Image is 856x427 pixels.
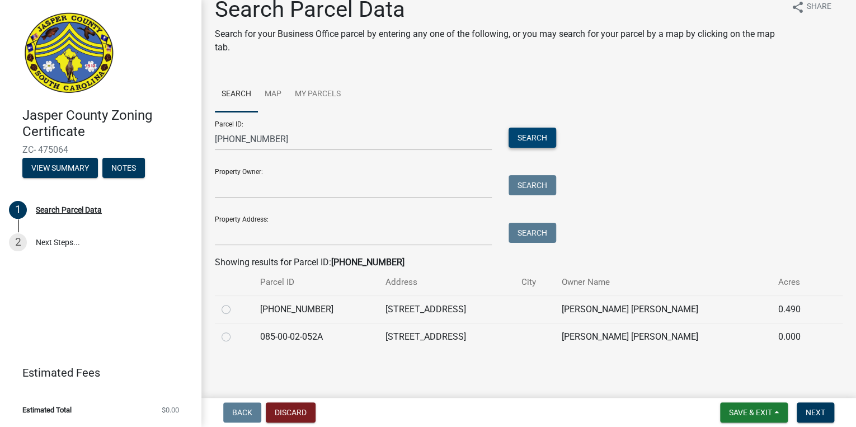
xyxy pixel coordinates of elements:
td: [PHONE_NUMBER] [253,295,379,323]
span: Share [807,1,831,14]
td: [STREET_ADDRESS] [379,323,515,350]
th: Owner Name [555,269,772,295]
span: ZC- 475064 [22,144,179,155]
div: Showing results for Parcel ID: [215,256,843,269]
th: Parcel ID [253,269,379,295]
img: Jasper County, South Carolina [22,12,116,96]
button: Notes [102,158,145,178]
th: Acres [772,269,823,295]
div: 1 [9,201,27,219]
div: Search Parcel Data [36,206,102,214]
span: $0.00 [162,406,179,414]
td: 0.490 [772,295,823,323]
th: Address [379,269,515,295]
td: [STREET_ADDRESS] [379,295,515,323]
th: City [515,269,555,295]
span: Estimated Total [22,406,72,414]
button: Search [509,223,556,243]
button: Discard [266,402,316,423]
button: Search [509,128,556,148]
h4: Jasper County Zoning Certificate [22,107,192,140]
wm-modal-confirm: Summary [22,164,98,173]
a: My Parcels [288,77,347,112]
div: 2 [9,233,27,251]
button: View Summary [22,158,98,178]
td: 085-00-02-052A [253,323,379,350]
button: Search [509,175,556,195]
p: Search for your Business Office parcel by entering any one of the following, or you may search fo... [215,27,781,54]
i: share [791,1,805,14]
td: [PERSON_NAME] [PERSON_NAME] [555,295,772,323]
button: Next [797,402,834,423]
wm-modal-confirm: Notes [102,164,145,173]
td: 0.000 [772,323,823,350]
span: Back [232,408,252,417]
button: Save & Exit [720,402,788,423]
span: Next [806,408,825,417]
button: Back [223,402,261,423]
strong: [PHONE_NUMBER] [331,257,405,268]
span: Save & Exit [729,408,772,417]
a: Search [215,77,258,112]
td: [PERSON_NAME] [PERSON_NAME] [555,323,772,350]
a: Estimated Fees [9,362,184,384]
a: Map [258,77,288,112]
